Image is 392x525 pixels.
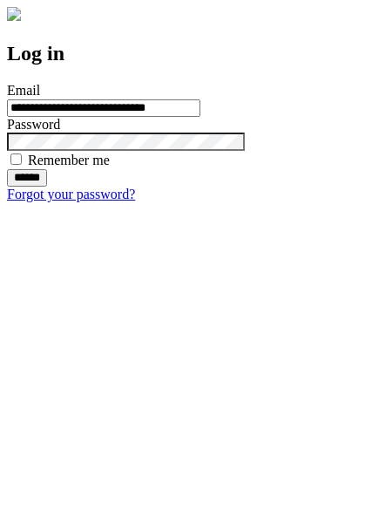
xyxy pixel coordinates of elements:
[7,7,21,21] img: logo-4e3dc11c47720685a147b03b5a06dd966a58ff35d612b21f08c02c0306f2b779.png
[7,83,40,98] label: Email
[28,153,110,167] label: Remember me
[7,117,60,132] label: Password
[7,187,135,201] a: Forgot your password?
[7,42,385,65] h2: Log in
